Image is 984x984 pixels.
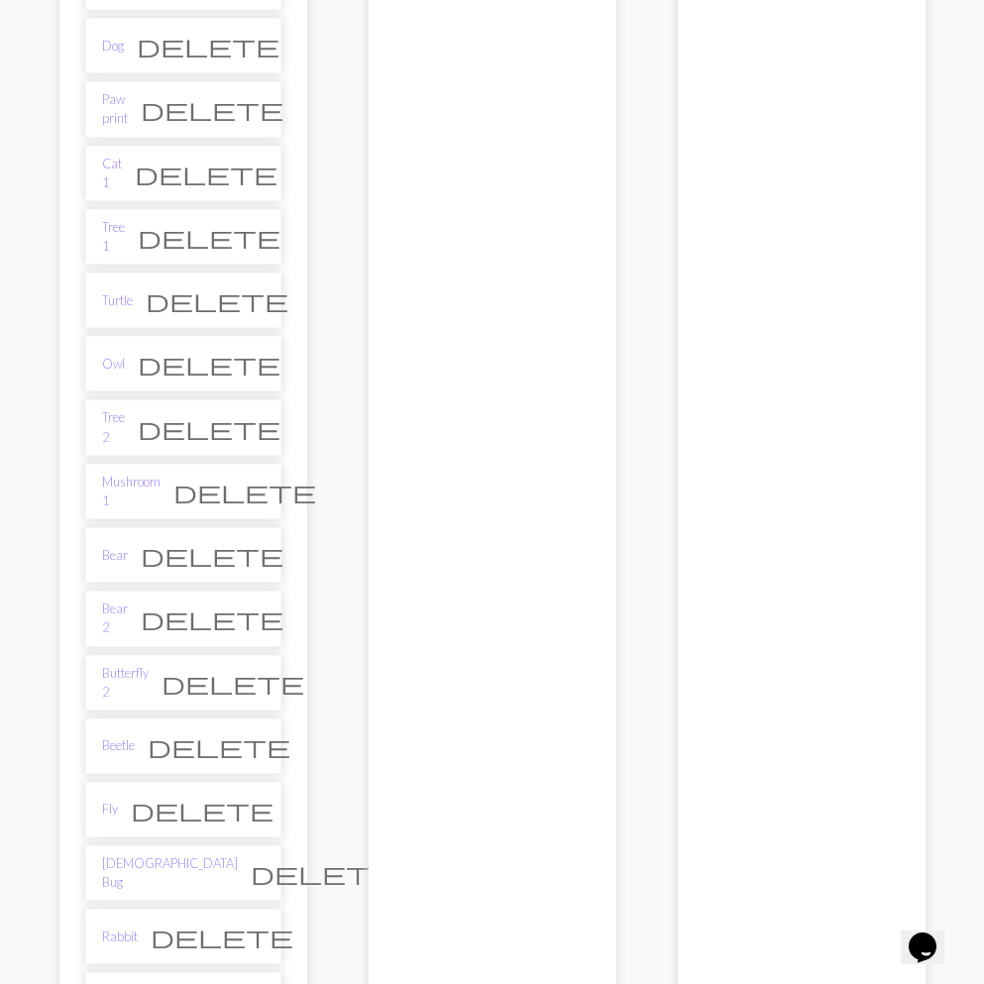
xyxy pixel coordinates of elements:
[146,286,288,314] span: delete
[138,414,280,442] span: delete
[102,546,128,565] a: Bear
[133,281,301,319] button: Delete chart
[141,604,283,632] span: delete
[125,218,293,256] button: Delete chart
[151,923,293,950] span: delete
[901,905,964,964] iframe: chat widget
[102,473,161,510] a: Mushroom 1
[102,90,128,128] a: Paw print
[137,32,279,59] span: delete
[124,27,292,64] button: Delete chart
[161,473,329,510] button: Delete chart
[141,95,283,123] span: delete
[122,155,290,192] button: Delete chart
[238,854,406,892] button: Delete chart
[135,727,303,765] button: Delete chart
[102,355,125,374] a: Owl
[149,664,317,702] button: Delete chart
[102,800,118,819] a: Fly
[138,918,306,955] button: Delete chart
[125,409,293,447] button: Delete chart
[128,536,296,574] button: Delete chart
[102,736,135,755] a: Beetle
[138,350,280,378] span: delete
[138,223,280,251] span: delete
[102,291,133,310] a: Turtle
[251,859,393,887] span: delete
[102,854,238,892] a: [DEMOGRAPHIC_DATA] Bug
[128,600,296,637] button: Delete chart
[131,796,273,823] span: delete
[173,478,316,505] span: delete
[102,408,125,446] a: Tree 2
[102,928,138,946] a: Rabbit
[102,600,128,637] a: Bear 2
[102,664,149,702] a: Butterfly 2
[141,541,283,569] span: delete
[118,791,286,828] button: Delete chart
[125,345,293,383] button: Delete chart
[162,669,304,697] span: delete
[148,732,290,760] span: delete
[128,90,296,128] button: Delete chart
[135,160,277,187] span: delete
[102,218,125,256] a: Tree 1
[102,37,124,55] a: Dog
[102,155,122,192] a: Cat 1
